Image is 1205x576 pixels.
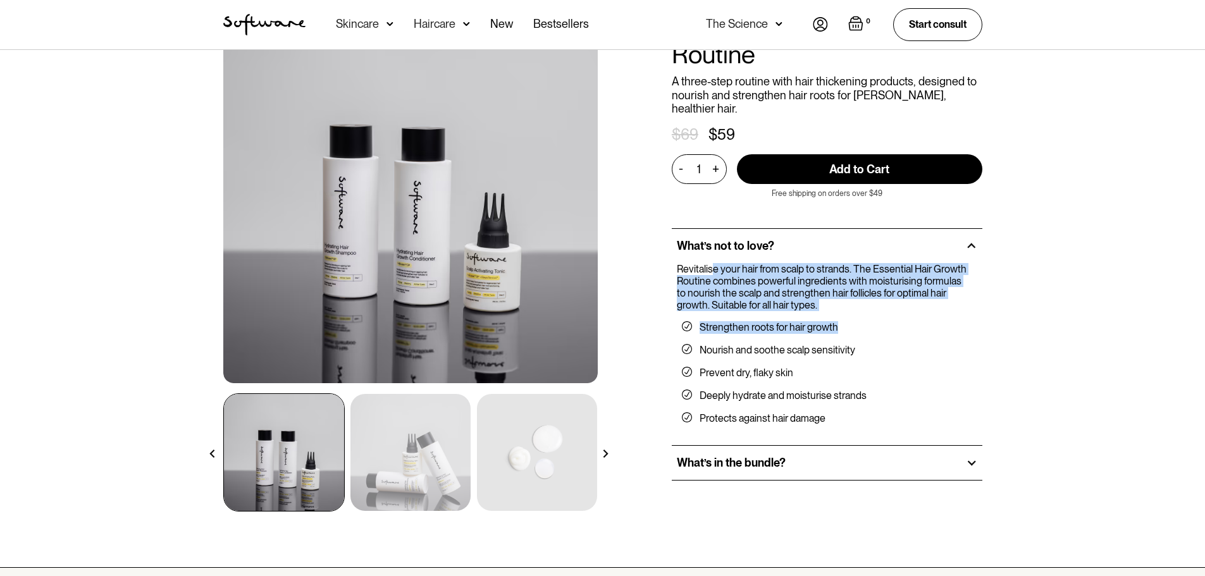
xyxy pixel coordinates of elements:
li: Strengthen roots for hair growth [682,321,972,334]
a: Open empty cart [848,16,873,34]
div: $ [708,126,717,144]
p: A three-step routine with hair thickening products, designed to nourish and strengthen hair roots... [672,75,982,116]
input: Add to Cart [737,154,982,184]
div: 0 [863,16,873,27]
img: arrow down [386,18,393,30]
li: Nourish and soothe scalp sensitivity [682,344,972,357]
div: Skincare [336,18,379,30]
div: - [679,162,687,176]
img: arrow down [463,18,470,30]
h2: What’s in the bundle? [677,456,786,470]
div: Haircare [414,18,455,30]
p: Free shipping on orders over $49 [772,189,882,198]
div: $ [672,126,681,144]
li: Prevent dry, flaky skin [682,367,972,379]
p: Revitalise your hair from scalp to strands. The Essential Hair Growth Routine combines powerful i... [677,263,972,312]
li: Deeply hydrate and moisturise strands [682,389,972,402]
img: Software Logo [223,14,306,35]
div: 59 [717,126,735,144]
a: Start consult [893,8,982,40]
div: 69 [681,126,698,144]
div: + [709,162,723,176]
a: home [223,14,306,35]
img: arrow right [602,450,610,458]
li: Protects against hair damage [682,412,972,425]
img: arrow left [208,450,216,458]
img: arrow down [776,18,782,30]
h2: What’s not to love? [677,239,774,253]
div: The Science [706,18,768,30]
